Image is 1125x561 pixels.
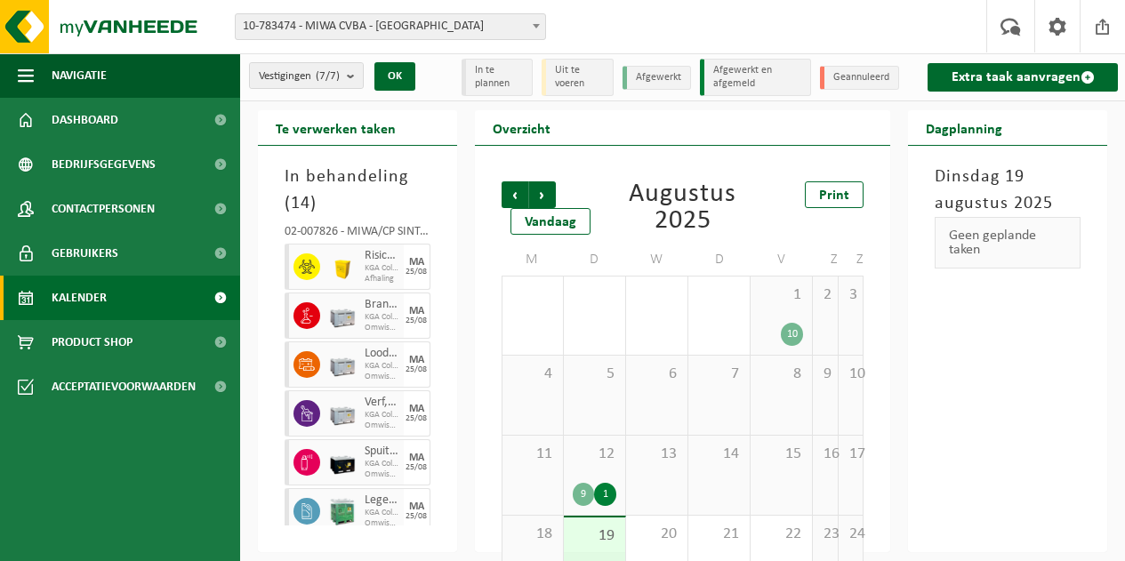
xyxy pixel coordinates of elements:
li: Afgewerkt [623,66,691,90]
h3: Dinsdag 19 augustus 2025 [935,164,1081,217]
li: In te plannen [462,59,534,96]
div: 1 [594,483,616,506]
span: KGA Colli CP [365,410,399,421]
span: 22 [759,525,803,544]
div: MA [409,257,424,268]
div: 02-007826 - MIWA/CP SINT-NIKLAAS - [GEOGRAPHIC_DATA] [285,226,430,244]
span: Vestigingen [259,63,340,90]
span: Risicohoudend medisch afval [365,249,399,263]
span: 21 [697,525,741,544]
div: 25/08 [406,365,427,374]
div: Augustus 2025 [623,181,742,235]
h2: Te verwerken taken [258,110,414,145]
span: 10-783474 - MIWA CVBA - SINT-NIKLAAS [235,13,546,40]
a: Print [805,181,864,208]
span: Omwisseling op aanvraag (incl. verwerking) [365,421,399,431]
span: Omwisseling op aanvraag (incl. verwerking) [365,518,399,529]
span: 5 [573,365,616,384]
div: 25/08 [406,463,427,472]
div: 10 [781,323,803,346]
span: Kalender [52,276,107,320]
img: PB-LB-0680-HPE-GY-11 [329,400,356,427]
span: 11 [511,445,554,464]
span: KGA Colli CP [365,508,399,518]
img: PB-LB-0680-HPE-GY-11 [329,302,356,329]
span: 9 [822,365,829,384]
span: Contactpersonen [52,187,155,231]
h3: In behandeling ( ) [285,164,430,217]
div: 25/08 [406,268,427,276]
td: Z [813,244,839,276]
span: 4 [511,365,554,384]
span: 12 [573,445,616,464]
span: 1 [759,285,803,305]
span: Loodbatterijen [365,347,399,361]
span: Product Shop [52,320,133,365]
span: Spuitbussen [365,445,399,459]
div: Geen geplande taken [935,217,1081,268]
span: 10 [848,365,855,384]
span: 18 [511,525,554,544]
div: 25/08 [406,512,427,521]
button: Vestigingen(7/7) [249,62,364,89]
span: 3 [848,285,855,305]
div: MA [409,306,424,317]
div: 25/08 [406,414,427,423]
span: 19 [573,526,616,546]
span: Afhaling [365,274,399,285]
h2: Overzicht [475,110,568,145]
span: Acceptatievoorwaarden [52,365,196,409]
td: D [688,244,751,276]
span: 8 [759,365,803,384]
span: 15 [759,445,803,464]
button: OK [374,62,415,91]
span: 20 [635,525,679,544]
span: 17 [848,445,855,464]
span: 23 [822,525,829,544]
span: KGA Colli CP [365,312,399,323]
span: 14 [291,195,310,212]
span: Lege kunststofverpakkingen niet recycleerbaar [365,493,399,508]
img: PB-HB-1400-HPE-GN-11 [329,497,356,526]
td: Z [839,244,864,276]
span: 14 [697,445,741,464]
a: Extra taak aanvragen [928,63,1118,92]
div: Vandaag [510,208,591,235]
span: 13 [635,445,679,464]
img: LP-SB-00050-HPE-22 [329,253,356,280]
span: 6 [635,365,679,384]
span: 2 [822,285,829,305]
span: Print [819,188,849,203]
li: Geannuleerd [820,66,899,90]
td: V [751,244,813,276]
span: Navigatie [52,53,107,98]
span: Dashboard [52,98,118,142]
span: 24 [848,525,855,544]
span: KGA Colli CP [365,263,399,274]
div: MA [409,453,424,463]
span: 7 [697,365,741,384]
span: Verf, lak, vernis (huishoudelijk) [365,396,399,410]
h2: Dagplanning [908,110,1020,145]
span: Omwisseling op aanvraag (incl. verwerking) [365,372,399,382]
img: PB-LB-0680-HPE-GY-11 [329,351,356,378]
span: Gebruikers [52,231,118,276]
span: 16 [822,445,829,464]
div: 9 [573,483,595,506]
span: KGA Colli CP [365,459,399,469]
div: MA [409,404,424,414]
td: D [564,244,626,276]
span: Omwisseling op aanvraag (incl. verwerking) [365,323,399,333]
div: MA [409,501,424,512]
div: 25/08 [406,317,427,325]
span: Brandblusapparaten (huishoudelijk) [365,298,399,312]
li: Uit te voeren [542,59,614,96]
span: Omwisseling op aanvraag (incl. verwerking) [365,469,399,480]
td: W [626,244,688,276]
img: PB-LB-0680-HPE-BK-11 [329,449,356,476]
div: MA [409,355,424,365]
span: Bedrijfsgegevens [52,142,156,187]
td: M [502,244,564,276]
count: (7/7) [316,70,340,82]
span: KGA Colli CP [365,361,399,372]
